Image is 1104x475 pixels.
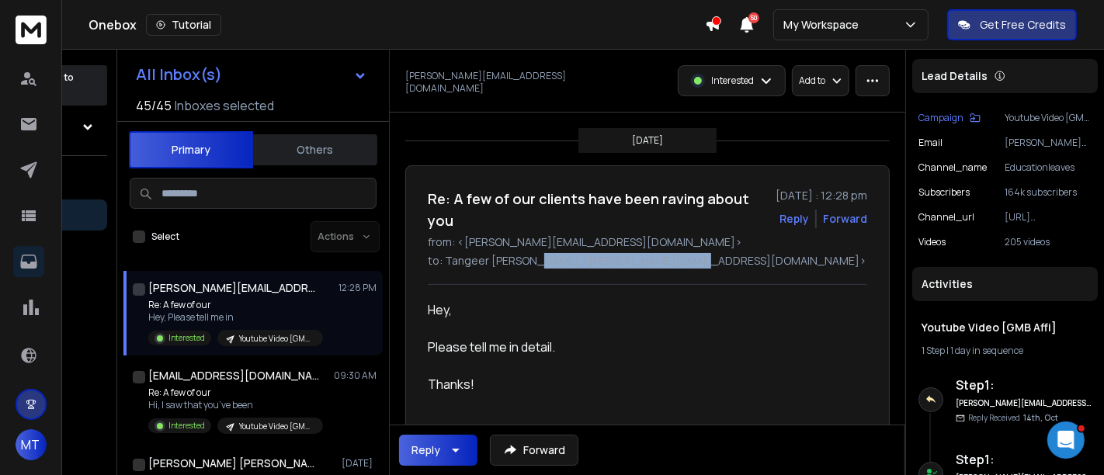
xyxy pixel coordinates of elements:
[136,67,222,82] h1: All Inbox(s)
[89,14,705,36] div: Onebox
[411,442,440,458] div: Reply
[168,420,205,432] p: Interested
[148,456,319,471] h1: [PERSON_NAME] [PERSON_NAME]
[148,387,323,399] p: Re: A few of our
[148,311,323,324] p: Hey, Please tell me in
[136,96,172,115] span: 45 / 45
[428,300,855,319] p: Hey,
[151,231,179,243] label: Select
[1005,137,1092,149] p: [PERSON_NAME][EMAIL_ADDRESS][DOMAIN_NAME]
[428,188,766,231] h1: Re: A few of our clients have been raving about you
[918,236,946,248] p: videos
[922,344,945,357] span: 1 Step
[799,75,825,87] p: Add to
[956,376,1092,394] h6: Step 1 :
[338,282,377,294] p: 12:28 PM
[918,112,981,124] button: Campaign
[1023,412,1058,423] span: 14th, Oct
[399,435,477,466] button: Reply
[918,186,970,199] p: subscribers
[980,17,1066,33] p: Get Free Credits
[428,253,867,269] p: to: Tangeer [PERSON_NAME] <[PERSON_NAME][EMAIL_ADDRESS][DOMAIN_NAME]>
[918,211,974,224] p: channel_url
[123,59,380,90] button: All Inbox(s)
[16,429,47,460] button: MT
[1047,421,1085,459] iframe: Intercom live chat
[918,161,987,174] p: channel_name
[146,14,221,36] button: Tutorial
[239,421,314,432] p: Youtube Video [GMB Affi]
[823,211,867,227] div: Forward
[1005,161,1092,174] p: Educationleaves
[1005,236,1092,248] p: 205 videos
[956,397,1092,409] h6: [PERSON_NAME][EMAIL_ADDRESS][DOMAIN_NAME]
[428,338,855,356] p: Please tell me in detail.
[405,70,643,95] p: [PERSON_NAME][EMAIL_ADDRESS][DOMAIN_NAME]
[947,9,1077,40] button: Get Free Credits
[148,280,319,296] h1: [PERSON_NAME][EMAIL_ADDRESS][DOMAIN_NAME]
[1005,112,1092,124] p: Youtube Video [GMB Affi]
[168,332,205,344] p: Interested
[342,457,377,470] p: [DATE]
[950,344,1023,357] span: 1 day in sequence
[175,96,274,115] h3: Inboxes selected
[748,12,759,23] span: 50
[148,299,323,311] p: Re: A few of our
[428,375,855,394] p: Thanks!
[148,399,323,411] p: Hi, I saw that you’ve been
[334,369,377,382] p: 09:30 AM
[711,75,754,87] p: Interested
[632,134,663,147] p: [DATE]
[918,112,963,124] p: Campaign
[918,137,943,149] p: Email
[129,131,253,168] button: Primary
[490,435,578,466] button: Forward
[239,333,314,345] p: Youtube Video [GMB Affi]
[783,17,865,33] p: My Workspace
[922,68,988,84] p: Lead Details
[912,267,1098,301] div: Activities
[253,133,377,167] button: Others
[776,188,867,203] p: [DATE] : 12:28 pm
[1005,186,1092,199] p: 164k subscribers
[428,234,867,250] p: from: <[PERSON_NAME][EMAIL_ADDRESS][DOMAIN_NAME]>
[779,211,809,227] button: Reply
[1005,211,1092,224] p: [URL][DOMAIN_NAME]
[148,368,319,383] h1: [EMAIL_ADDRESS][DOMAIN_NAME] +1
[922,320,1088,335] h1: Youtube Video [GMB Affi]
[968,412,1058,424] p: Reply Received
[956,450,1092,469] h6: Step 1 :
[922,345,1088,357] div: |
